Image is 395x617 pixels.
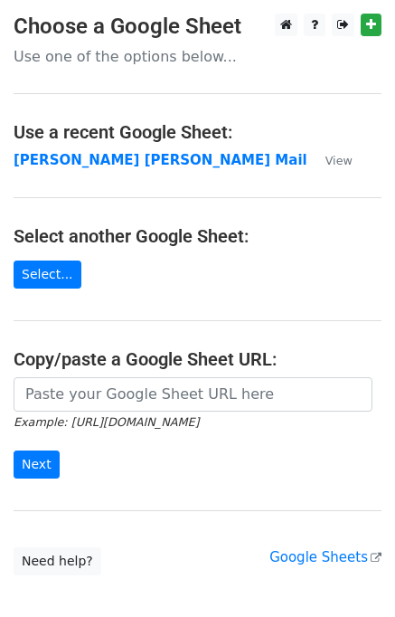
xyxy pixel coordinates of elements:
[14,225,381,247] h4: Select another Google Sheet:
[14,261,81,289] a: Select...
[14,348,381,370] h4: Copy/paste a Google Sheet URL:
[14,451,60,479] input: Next
[325,154,353,167] small: View
[269,549,381,565] a: Google Sheets
[307,152,353,168] a: View
[14,152,307,168] a: [PERSON_NAME] [PERSON_NAME] Mail
[14,415,199,429] small: Example: [URL][DOMAIN_NAME]
[14,547,101,575] a: Need help?
[14,47,381,66] p: Use one of the options below...
[14,121,381,143] h4: Use a recent Google Sheet:
[14,377,372,412] input: Paste your Google Sheet URL here
[14,14,381,40] h3: Choose a Google Sheet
